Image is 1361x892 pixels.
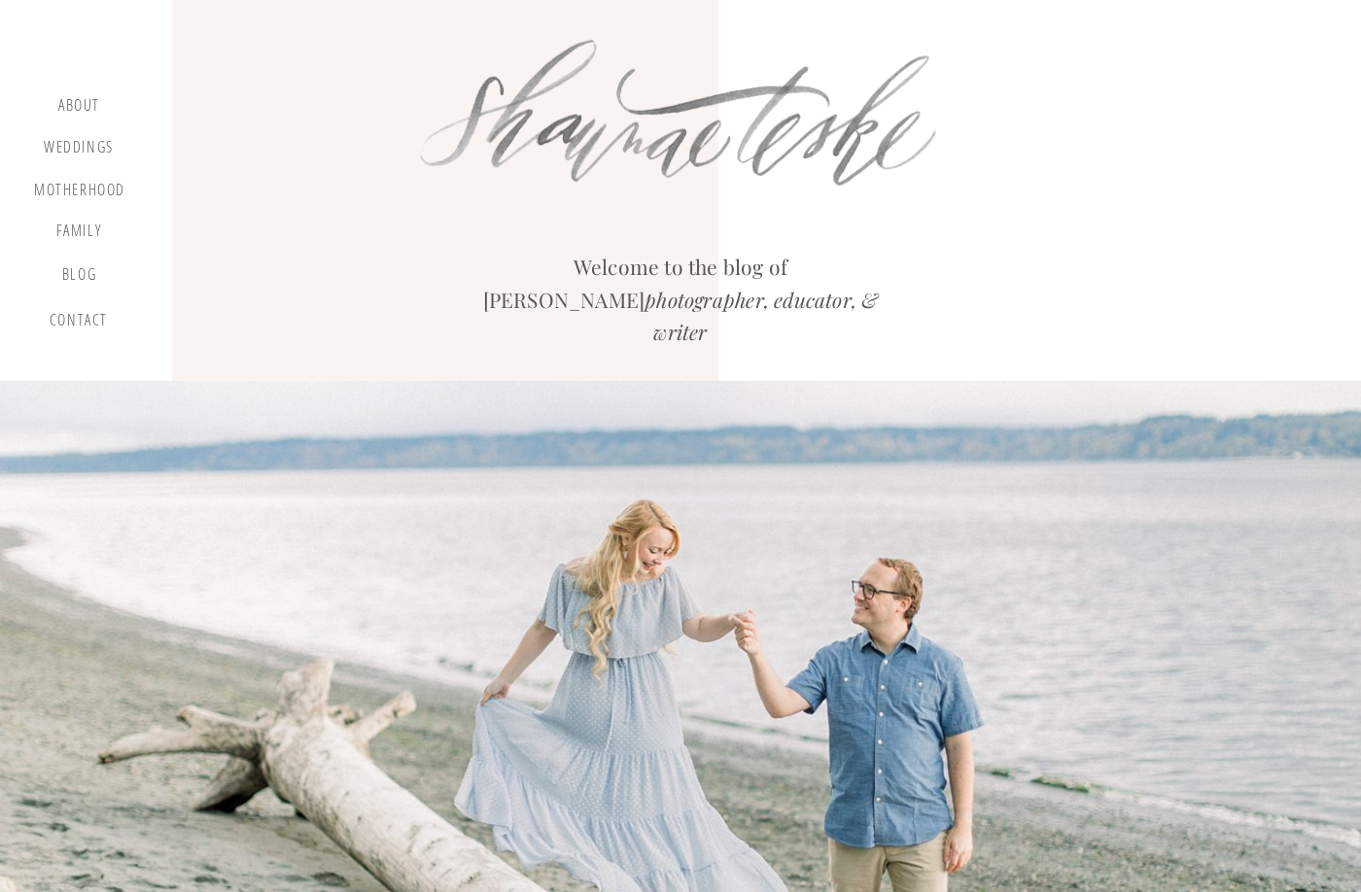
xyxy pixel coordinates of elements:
[51,265,108,292] a: blog
[469,251,892,330] h2: Welcome to the blog of [PERSON_NAME]
[51,96,108,120] a: about
[34,181,125,202] a: motherhood
[645,286,878,346] i: photographer, educator, & writer
[42,138,116,162] a: Weddings
[46,311,112,337] a: contact
[42,222,116,247] a: Family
